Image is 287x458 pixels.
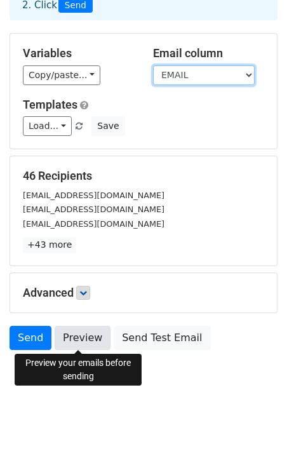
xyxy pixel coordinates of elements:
[23,169,264,183] h5: 46 Recipients
[23,237,76,253] a: +43 more
[91,116,124,136] button: Save
[153,46,264,60] h5: Email column
[114,326,210,350] a: Send Test Email
[23,205,164,214] small: [EMAIL_ADDRESS][DOMAIN_NAME]
[55,326,110,350] a: Preview
[23,191,164,200] small: [EMAIL_ADDRESS][DOMAIN_NAME]
[23,286,264,300] h5: Advanced
[23,65,100,85] a: Copy/paste...
[23,98,77,111] a: Templates
[10,326,51,350] a: Send
[15,354,142,386] div: Preview your emails before sending
[23,46,134,60] h5: Variables
[23,116,72,136] a: Load...
[23,219,164,229] small: [EMAIL_ADDRESS][DOMAIN_NAME]
[224,397,287,458] iframe: Chat Widget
